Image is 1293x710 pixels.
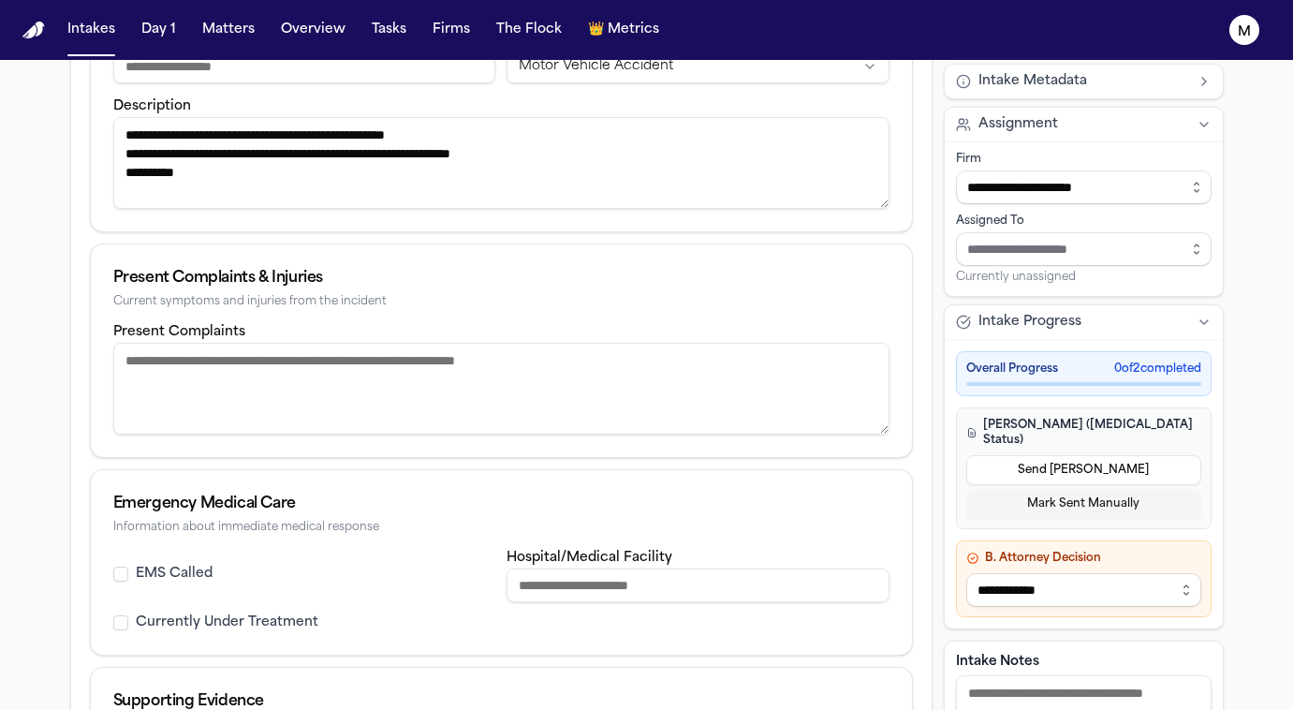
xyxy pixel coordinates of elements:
button: The Flock [489,13,569,47]
button: Mark Sent Manually [966,489,1201,519]
div: Information about immediate medical response [113,521,889,535]
button: Tasks [364,13,414,47]
h4: [PERSON_NAME] ([MEDICAL_DATA] Status) [966,418,1201,448]
button: Send [PERSON_NAME] [966,455,1201,485]
button: Matters [195,13,262,47]
input: From/To destination [113,50,496,83]
button: Day 1 [134,13,184,47]
div: Firm [956,152,1212,167]
span: Intake Metadata [978,72,1087,91]
input: Select firm [956,170,1212,204]
label: EMS Called [136,565,213,584]
h4: B. Attorney Decision [966,551,1201,566]
label: Currently Under Treatment [136,614,318,632]
span: Intake Progress [978,313,1081,332]
span: Overall Progress [966,362,1058,377]
img: Finch Logo [22,22,45,39]
button: crownMetrics [580,13,667,47]
button: Intake Progress [945,305,1223,339]
button: Overview [273,13,353,47]
label: Present Complaints [113,325,245,339]
input: Assign to staff member [956,232,1212,266]
div: Assigned To [956,214,1212,229]
label: Intake Notes [956,653,1212,672]
button: Intake Metadata [945,65,1223,98]
a: Home [22,22,45,39]
textarea: Incident description [113,117,889,209]
div: Current symptoms and injuries from the incident [113,295,889,309]
button: Firms [425,13,478,47]
button: Intakes [60,13,123,47]
label: Hospital/Medical Facility [507,551,672,565]
span: Assignment [978,115,1058,134]
span: 0 of 2 completed [1114,362,1201,377]
div: Present Complaints & Injuries [113,267,889,289]
textarea: Present complaints [113,343,889,435]
input: Hospital or medical facility [507,569,889,602]
label: Description [113,99,191,113]
span: Currently unassigned [956,270,1076,285]
div: Emergency Medical Care [113,493,889,515]
button: Assignment [945,108,1223,141]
